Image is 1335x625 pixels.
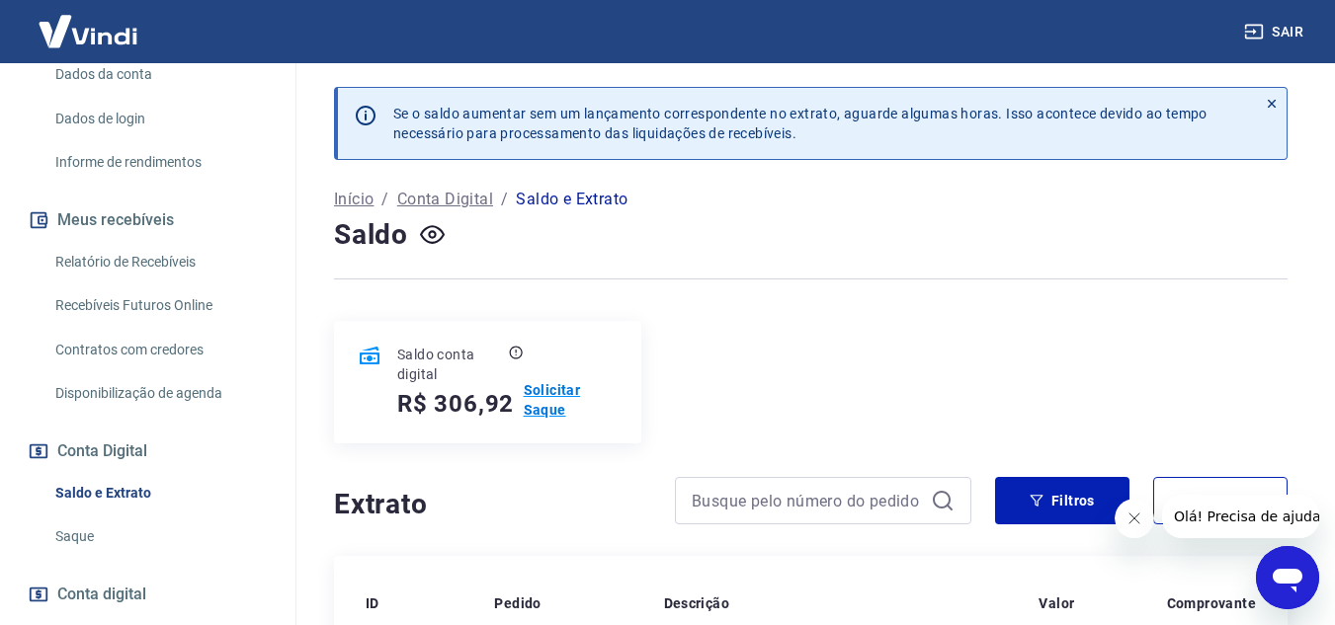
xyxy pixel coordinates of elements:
[334,485,651,524] h4: Extrato
[334,188,374,211] a: Início
[501,188,508,211] p: /
[366,593,379,613] p: ID
[12,14,166,30] span: Olá! Precisa de ajuda?
[24,573,272,616] a: Conta digital
[1162,495,1319,538] iframe: Mensagem da empresa
[1256,546,1319,609] iframe: Botão para abrir a janela de mensagens
[393,104,1208,143] p: Se o saldo aumentar sem um lançamento correspondente no extrato, aguarde algumas horas. Isso acon...
[397,188,493,211] a: Conta Digital
[24,198,272,242] button: Meus recebíveis
[57,581,146,608] span: Conta digital
[1167,593,1256,613] p: Comprovante
[1153,477,1288,524] button: Exportar
[664,593,730,613] p: Descrição
[397,345,505,384] p: Saldo conta digital
[47,242,272,282] a: Relatório de Recebíveis
[334,215,408,255] h4: Saldo
[1115,499,1154,538] iframe: Fechar mensagem
[397,388,514,420] h5: R$ 306,92
[494,593,541,613] p: Pedido
[47,516,272,557] a: Saque
[47,99,272,139] a: Dados de login
[24,430,272,473] button: Conta Digital
[524,380,618,420] a: Solicitar Saque
[47,473,272,513] a: Saldo e Extrato
[24,1,152,61] img: Vindi
[1039,593,1074,613] p: Valor
[516,188,627,211] p: Saldo e Extrato
[47,54,272,95] a: Dados da conta
[995,477,1129,524] button: Filtros
[692,486,923,515] input: Busque pelo número do pedido
[47,373,272,414] a: Disponibilização de agenda
[47,142,272,183] a: Informe de rendimentos
[47,330,272,370] a: Contratos com credores
[1240,14,1311,50] button: Sair
[381,188,388,211] p: /
[47,285,272,326] a: Recebíveis Futuros Online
